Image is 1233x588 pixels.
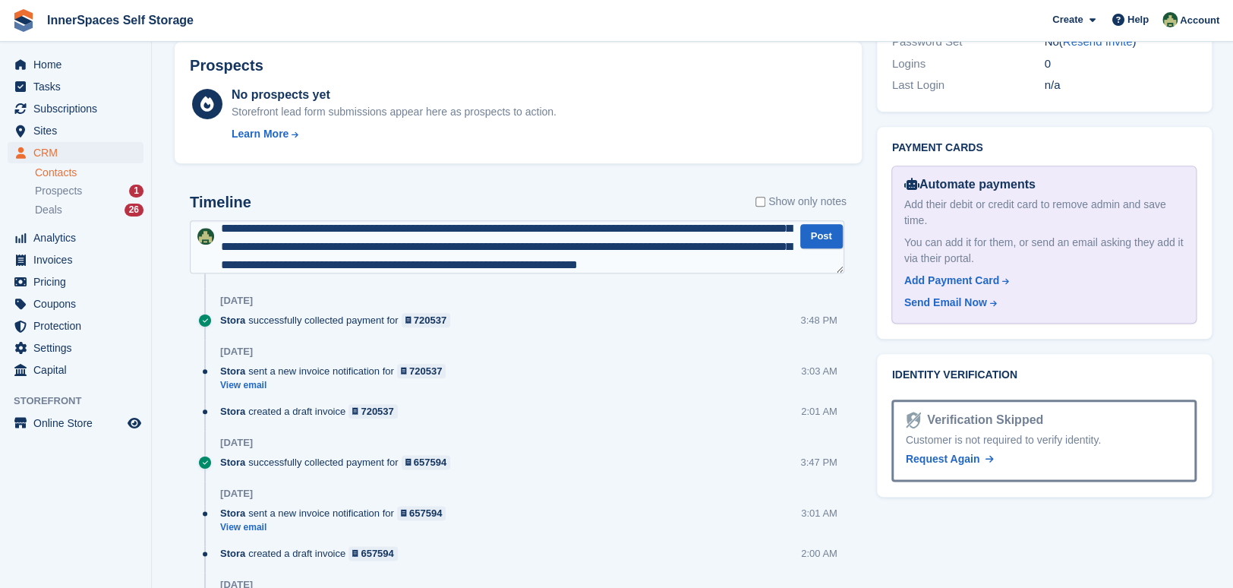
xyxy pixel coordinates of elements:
[33,142,125,163] span: CRM
[892,369,1197,381] h2: Identity verification
[220,455,245,469] span: Stora
[904,273,999,289] div: Add Payment Card
[8,271,143,292] a: menu
[220,546,245,561] span: Stora
[904,175,1184,194] div: Automate payments
[33,249,125,270] span: Invoices
[800,313,837,327] div: 3:48 PM
[8,76,143,97] a: menu
[1059,35,1137,48] span: ( )
[14,394,151,409] span: Storefront
[800,224,843,249] button: Post
[33,54,125,75] span: Home
[397,506,446,520] a: 657594
[41,8,200,33] a: InnerSpaces Self Storage
[190,57,263,74] h2: Prospects
[220,295,253,307] div: [DATE]
[35,184,82,198] span: Prospects
[904,273,1178,289] a: Add Payment Card
[1044,55,1197,73] div: 0
[409,506,442,520] div: 657594
[904,197,1184,229] div: Add their debit or credit card to remove admin and save time.
[220,379,453,392] a: View email
[220,364,453,378] div: sent a new invoice notification for
[1127,12,1149,27] span: Help
[8,120,143,141] a: menu
[1044,33,1197,51] div: No
[220,313,245,327] span: Stora
[220,404,405,419] div: created a draft invoice
[755,194,847,210] label: Show only notes
[906,412,921,428] img: Identity Verification Ready
[220,506,453,520] div: sent a new invoice notification for
[33,271,125,292] span: Pricing
[414,455,446,469] div: 657594
[801,506,837,520] div: 3:01 AM
[8,315,143,337] a: menu
[232,126,557,142] a: Learn More
[33,76,125,97] span: Tasks
[8,227,143,248] a: menu
[8,293,143,315] a: menu
[129,185,143,198] div: 1
[190,194,251,211] h2: Timeline
[33,315,125,337] span: Protection
[414,313,446,327] div: 720537
[402,455,451,469] a: 657594
[220,455,458,469] div: successfully collected payment for
[892,33,1045,51] div: Password Set
[409,364,442,378] div: 720537
[220,313,458,327] div: successfully collected payment for
[33,98,125,119] span: Subscriptions
[892,142,1197,154] h2: Payment cards
[220,521,453,534] a: View email
[8,413,143,434] a: menu
[1162,12,1178,27] img: Paula Amey
[197,228,214,245] img: Paula Amey
[220,488,253,500] div: [DATE]
[33,413,125,434] span: Online Store
[220,506,245,520] span: Stora
[8,359,143,381] a: menu
[220,437,253,449] div: [DATE]
[232,126,289,142] div: Learn More
[33,337,125,359] span: Settings
[35,166,143,180] a: Contacts
[8,249,143,270] a: menu
[921,411,1043,429] div: Verification Skipped
[892,55,1045,73] div: Logins
[220,346,253,358] div: [DATE]
[8,98,143,119] a: menu
[220,546,405,561] div: created a draft invoice
[1180,13,1219,28] span: Account
[232,104,557,120] div: Storefront lead form submissions appear here as prospects to action.
[33,120,125,141] span: Sites
[801,364,837,378] div: 3:03 AM
[361,546,393,561] div: 657594
[125,204,143,217] div: 26
[348,546,398,561] a: 657594
[8,54,143,75] a: menu
[906,432,1182,448] div: Customer is not required to verify identity.
[35,202,143,218] a: Deals 26
[397,364,446,378] a: 720537
[348,404,398,419] a: 720537
[125,414,143,432] a: Preview store
[232,86,557,104] div: No prospects yet
[906,453,980,465] span: Request Again
[906,451,994,467] a: Request Again
[361,404,393,419] div: 720537
[904,235,1184,267] div: You can add it for them, or send an email asking they add it via their portal.
[1044,77,1197,94] div: n/a
[904,295,987,311] div: Send Email Now
[800,455,837,469] div: 3:47 PM
[35,203,62,217] span: Deals
[35,183,143,199] a: Prospects 1
[1052,12,1083,27] span: Create
[220,404,245,419] span: Stora
[8,337,143,359] a: menu
[1063,35,1133,48] a: Resend Invite
[801,546,837,561] div: 2:00 AM
[33,293,125,315] span: Coupons
[892,77,1045,94] div: Last Login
